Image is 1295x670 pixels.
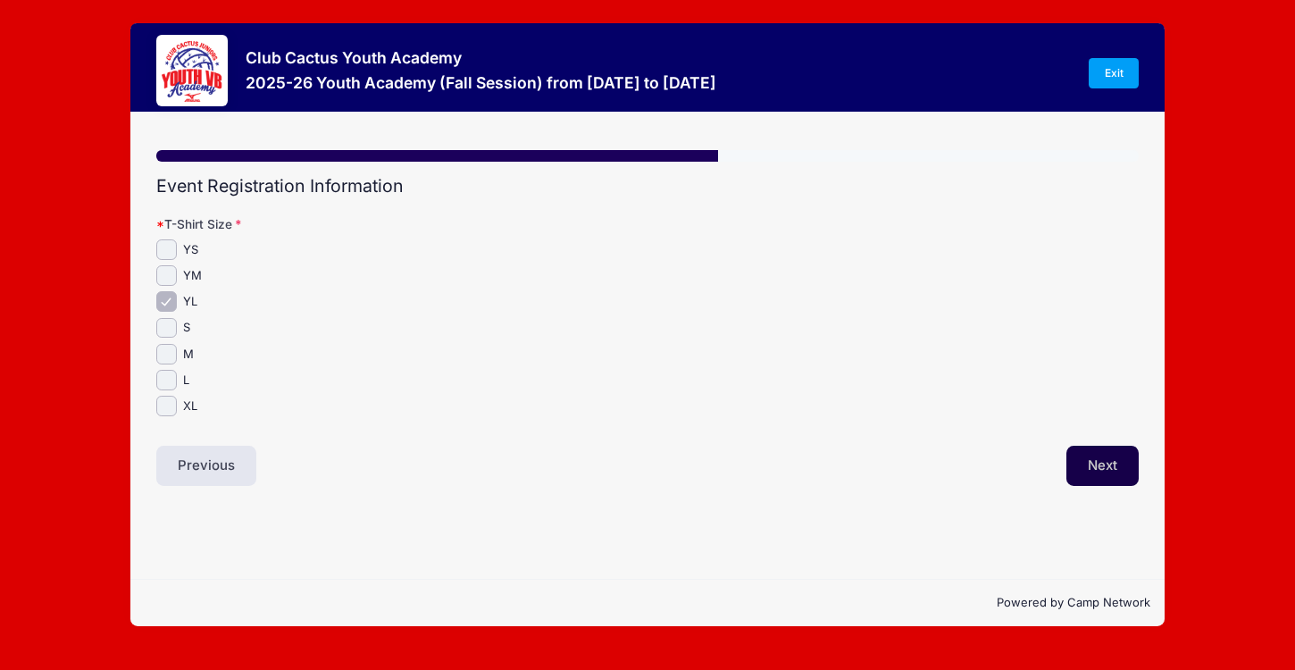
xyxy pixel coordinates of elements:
label: S [183,319,190,337]
label: L [183,372,189,389]
h2: Event Registration Information [156,176,1139,197]
label: M [183,346,194,364]
label: T-Shirt Size [156,215,484,233]
h3: 2025-26 Youth Academy (Fall Session) from [DATE] to [DATE] [246,73,716,92]
label: XL [183,398,197,415]
label: YM [183,267,202,285]
a: Exit [1089,58,1139,88]
button: Previous [156,446,256,487]
h3: Club Cactus Youth Academy [246,48,716,67]
p: Powered by Camp Network [145,594,1150,612]
label: YS [183,241,198,259]
button: Next [1066,446,1139,487]
label: YL [183,293,197,311]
